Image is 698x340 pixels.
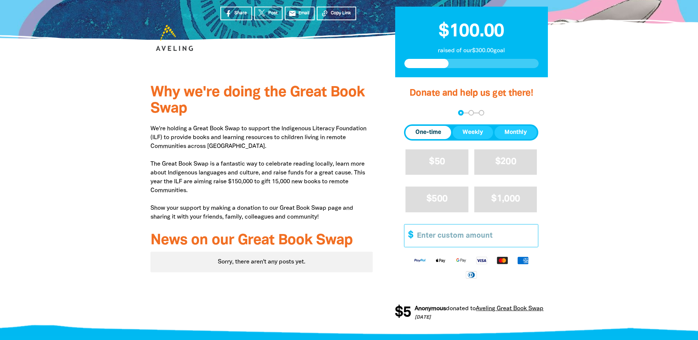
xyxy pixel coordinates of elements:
[405,187,468,212] button: $500
[492,256,513,265] img: Mastercard logo
[461,270,482,279] img: Diners Club logo
[453,126,493,139] button: Weekly
[495,126,537,139] button: Monthly
[410,89,533,98] span: Donate and help us get there!
[474,306,542,311] a: Aveling Great Book Swap
[474,149,537,175] button: $200
[444,306,474,311] span: donated to
[254,7,283,20] a: Post
[410,256,430,265] img: Paypal logo
[404,46,539,55] p: raised of our $300.00 goal
[220,7,252,20] a: Share
[474,187,537,212] button: $1,000
[413,306,444,311] em: Anonymous
[317,7,356,20] button: Copy Link
[234,10,247,17] span: Share
[413,314,542,322] p: [DATE]
[150,252,373,272] div: Sorry, there aren't any posts yet.
[404,124,538,141] div: Donation frequency
[150,252,373,272] div: Paginated content
[412,224,538,247] input: Enter custom amount
[150,86,365,116] span: Why we're doing the Great Book Swap
[150,124,373,222] p: We're holding a Great Book Swap to support the Indigenous Literacy Foundation (ILF) to provide bo...
[426,195,447,203] span: $500
[395,301,548,325] div: Donation stream
[415,128,441,137] span: One-time
[451,256,471,265] img: Google Pay logo
[405,149,468,175] button: $50
[404,224,413,247] span: $
[288,10,296,17] i: email
[429,157,445,166] span: $50
[298,10,309,17] span: Email
[463,128,483,137] span: Weekly
[471,256,492,265] img: Visa logo
[458,110,464,116] button: Navigate to step 1 of 3 to enter your donation amount
[468,110,474,116] button: Navigate to step 2 of 3 to enter your details
[405,126,451,139] button: One-time
[491,195,520,203] span: $1,000
[513,256,533,265] img: American Express logo
[548,305,572,320] span: $15
[479,110,484,116] button: Navigate to step 3 of 3 to enter your payment details
[331,10,351,17] span: Copy Link
[393,305,409,320] span: $5
[430,256,451,265] img: Apple Pay logo
[268,10,277,17] span: Post
[285,7,315,20] a: emailEmail
[150,233,373,249] h3: News on our Great Book Swap
[404,250,538,284] div: Available payment methods
[439,23,504,40] span: $100.00
[504,128,527,137] span: Monthly
[495,157,516,166] span: $200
